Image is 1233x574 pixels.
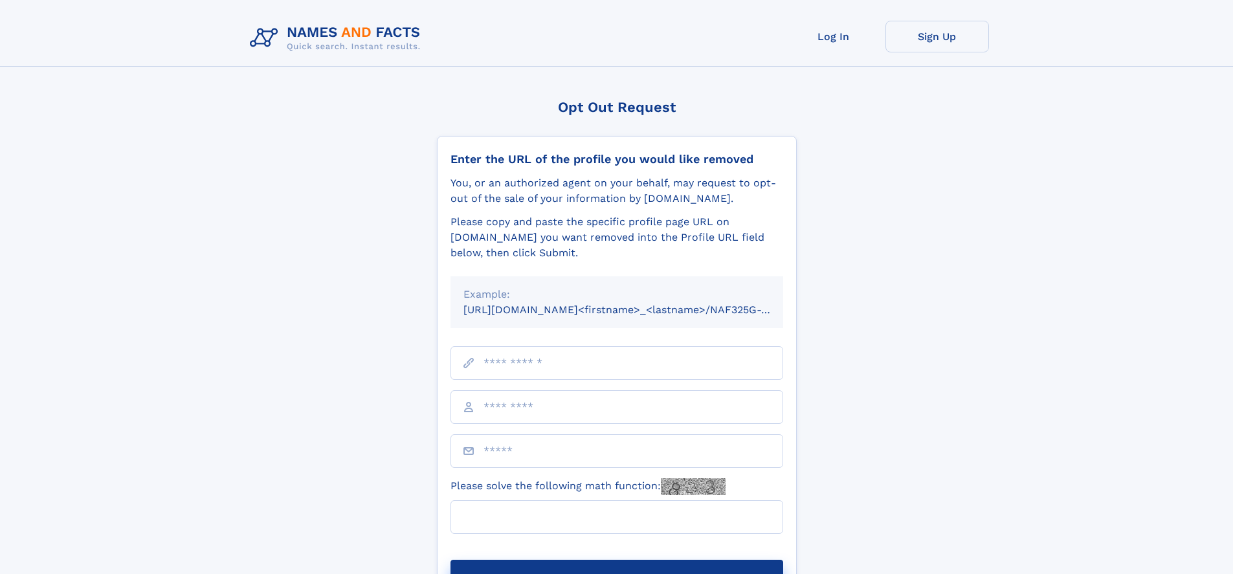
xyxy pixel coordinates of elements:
[450,214,783,261] div: Please copy and paste the specific profile page URL on [DOMAIN_NAME] you want removed into the Pr...
[463,304,808,316] small: [URL][DOMAIN_NAME]<firstname>_<lastname>/NAF325G-xxxxxxxx
[450,175,783,206] div: You, or an authorized agent on your behalf, may request to opt-out of the sale of your informatio...
[437,99,797,115] div: Opt Out Request
[782,21,885,52] a: Log In
[463,287,770,302] div: Example:
[245,21,431,56] img: Logo Names and Facts
[450,152,783,166] div: Enter the URL of the profile you would like removed
[885,21,989,52] a: Sign Up
[450,478,726,495] label: Please solve the following math function:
